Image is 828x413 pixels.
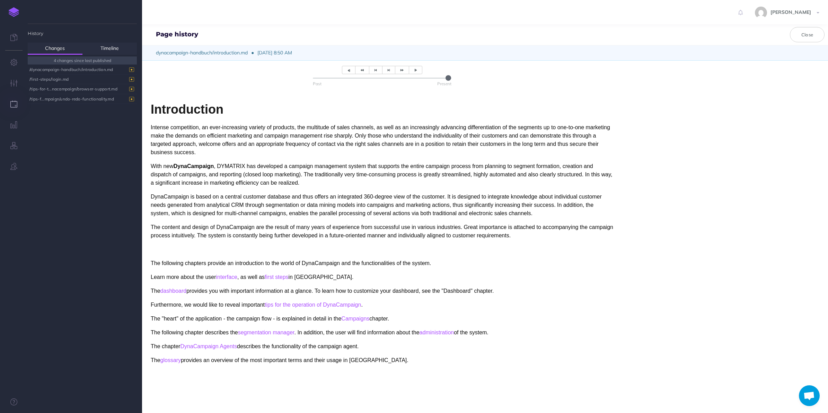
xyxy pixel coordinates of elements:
[82,43,137,55] a: Timeline
[129,97,134,102] i: Modified
[28,43,82,55] a: Changes
[29,65,132,74] div: /dynacampaign-handbuch/introduction.md
[313,80,321,87] small: Past
[755,7,767,19] img: 7a7da18f02460fc3b630f9ef2d4b6b32.jpg
[29,65,135,74] button: /dynacampaign-handbuch/introduction.md •
[29,84,135,94] button: /tips-for-t...nacampaign/browser-support.md •
[29,74,135,84] button: /first-steps/login.md •
[129,77,134,82] i: Modified
[130,97,133,100] span: •
[437,80,451,87] small: Present
[29,84,132,94] div: /tips-for-t...nacampaign/browser-support.md
[29,94,132,104] div: /tips-f...mpaign/undo-redo-functionality.md
[130,88,133,90] span: •
[156,49,292,56] span: dynacampaign-handbuch/introduction.md [DATE] 8:50 AM
[9,7,19,17] img: logo-mark.svg
[29,94,135,104] button: /tips-f...mpaign/undo-redo-functionality.md •
[129,87,134,91] i: Modified
[156,31,198,38] h4: Page history
[767,9,814,15] span: [PERSON_NAME]
[54,58,111,63] small: 4 changes since last published
[28,24,137,36] h4: History
[29,74,132,84] div: /first-steps/login.md
[799,385,820,406] div: Open chat
[129,67,134,72] i: Modified
[130,68,133,71] span: •
[790,27,825,42] button: Close
[130,78,133,81] span: •
[251,50,254,56] span: ●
